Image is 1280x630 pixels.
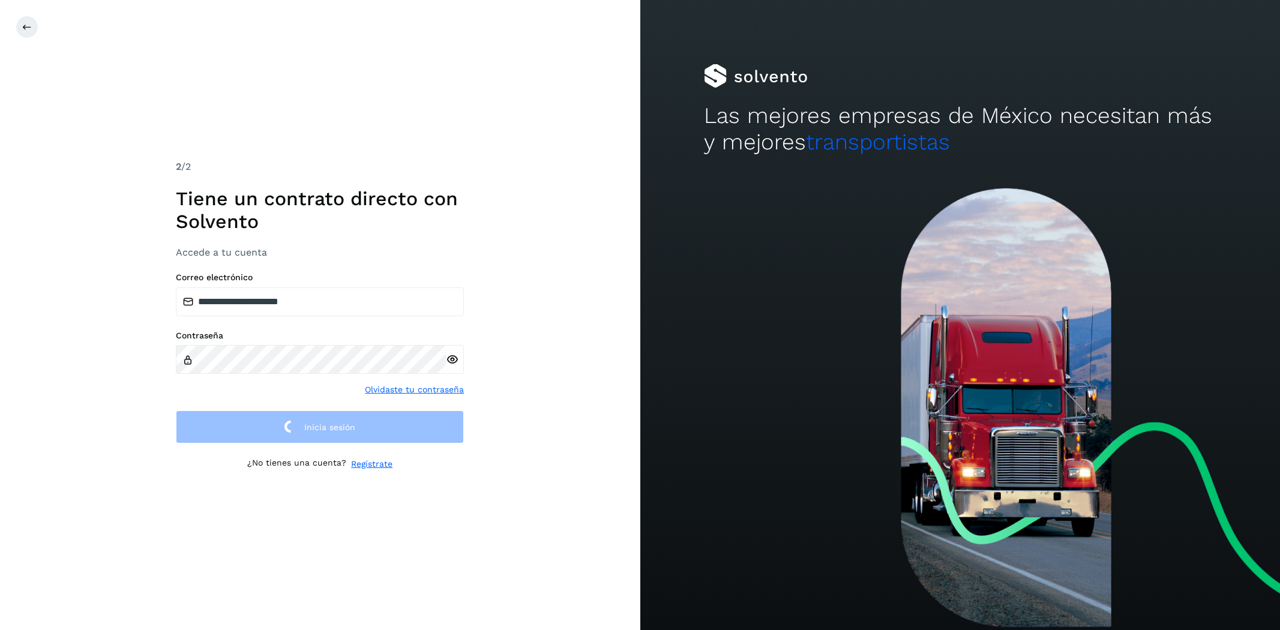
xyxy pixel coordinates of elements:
[704,103,1216,156] h2: Las mejores empresas de México necesitan más y mejores
[365,383,464,396] a: Olvidaste tu contraseña
[176,247,464,258] h3: Accede a tu cuenta
[351,458,392,470] a: Regístrate
[176,187,464,233] h1: Tiene un contrato directo con Solvento
[176,160,464,174] div: /2
[176,410,464,443] button: Inicia sesión
[176,331,464,341] label: Contraseña
[176,272,464,283] label: Correo electrónico
[176,161,181,172] span: 2
[247,458,346,470] p: ¿No tienes una cuenta?
[806,129,950,155] span: transportistas
[304,423,355,431] span: Inicia sesión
